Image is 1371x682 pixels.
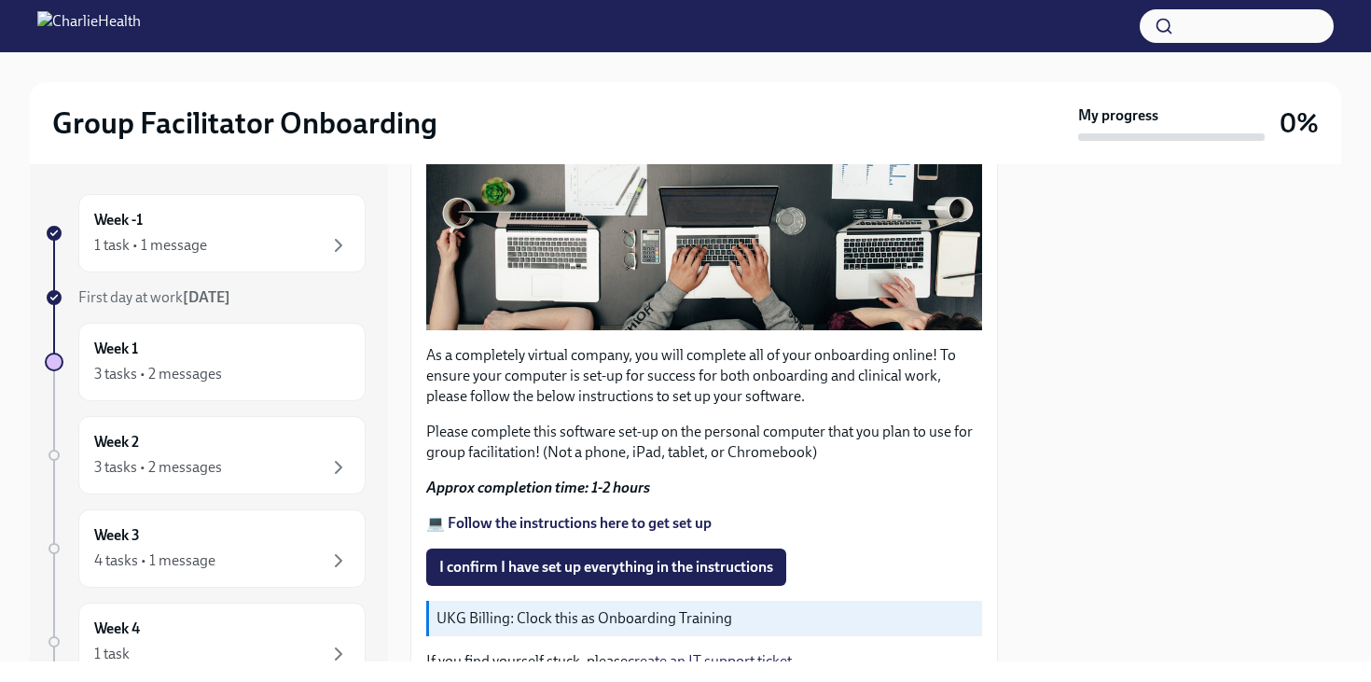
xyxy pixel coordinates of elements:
p: If you find yourself stuck, please [426,651,982,672]
h6: Week 3 [94,525,140,546]
h6: Week 2 [94,432,139,452]
strong: [DATE] [183,288,230,306]
a: Week 13 tasks • 2 messages [45,323,366,401]
a: create an IT support ticket [628,652,792,670]
p: Please complete this software set-up on the personal computer that you plan to use for group faci... [426,422,982,463]
div: 3 tasks • 2 messages [94,457,222,478]
h6: Week -1 [94,210,143,230]
img: CharlieHealth [37,11,141,41]
div: 1 task • 1 message [94,235,207,256]
button: Zoom image [426,2,982,330]
a: Week 23 tasks • 2 messages [45,416,366,494]
h3: 0% [1280,106,1319,140]
h6: Week 1 [94,339,138,359]
strong: My progress [1078,105,1158,126]
a: Week 34 tasks • 1 message [45,509,366,588]
h2: Group Facilitator Onboarding [52,104,437,142]
p: As a completely virtual company, you will complete all of your onboarding online! To ensure your ... [426,345,982,407]
a: 💻 Follow the instructions here to get set up [426,514,712,532]
div: 3 tasks • 2 messages [94,364,222,384]
h6: Week 4 [94,619,140,639]
div: 1 task [94,644,130,664]
span: First day at work [78,288,230,306]
button: I confirm I have set up everything in the instructions [426,549,786,586]
a: Week -11 task • 1 message [45,194,366,272]
div: 4 tasks • 1 message [94,550,215,571]
span: I confirm I have set up everything in the instructions [439,558,773,577]
strong: Approx completion time: 1-2 hours [426,479,650,496]
a: Week 41 task [45,603,366,681]
a: First day at work[DATE] [45,287,366,308]
p: UKG Billing: Clock this as Onboarding Training [436,608,975,629]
